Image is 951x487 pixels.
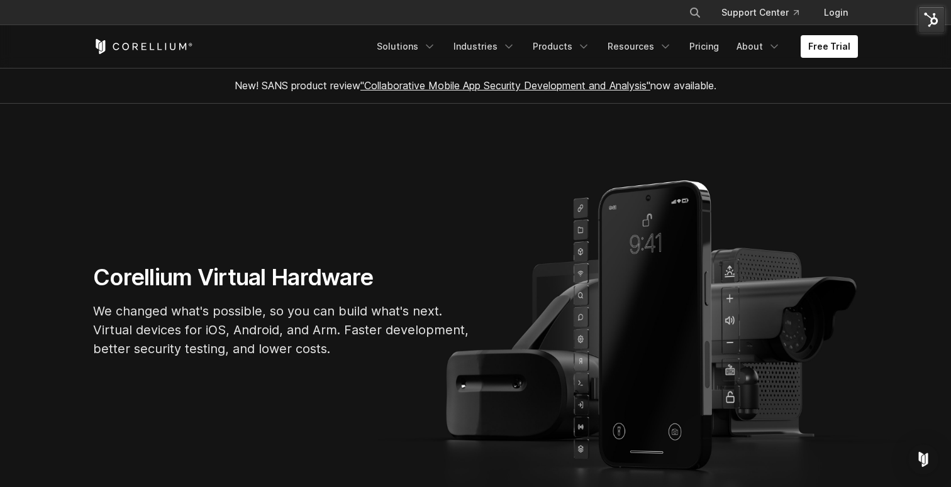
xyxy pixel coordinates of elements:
[360,79,650,92] a: "Collaborative Mobile App Security Development and Analysis"
[684,1,706,24] button: Search
[711,1,809,24] a: Support Center
[908,444,938,474] div: Open Intercom Messenger
[918,6,945,33] img: HubSpot Tools Menu Toggle
[235,79,716,92] span: New! SANS product review now available.
[729,35,788,58] a: About
[93,39,193,54] a: Corellium Home
[369,35,443,58] a: Solutions
[814,1,858,24] a: Login
[674,1,858,24] div: Navigation Menu
[600,35,679,58] a: Resources
[93,302,470,358] p: We changed what's possible, so you can build what's next. Virtual devices for iOS, Android, and A...
[682,35,726,58] a: Pricing
[446,35,523,58] a: Industries
[93,263,470,292] h1: Corellium Virtual Hardware
[525,35,598,58] a: Products
[801,35,858,58] a: Free Trial
[369,35,858,58] div: Navigation Menu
